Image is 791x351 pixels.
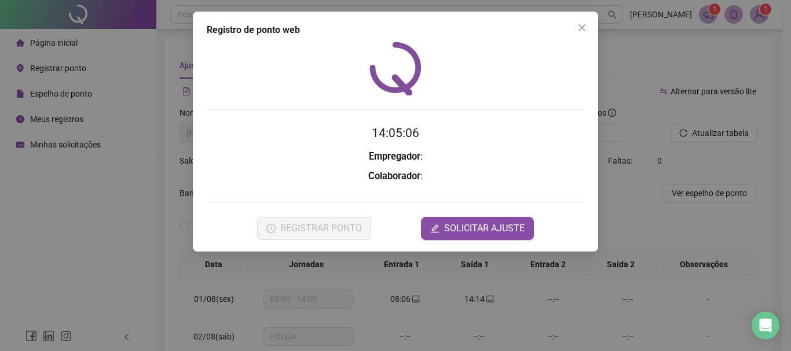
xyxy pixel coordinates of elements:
[444,221,525,235] span: SOLICITAR AJUSTE
[752,312,779,339] div: Open Intercom Messenger
[369,151,420,162] strong: Empregador
[430,224,440,233] span: edit
[573,19,591,37] button: Close
[421,217,534,240] button: editSOLICITAR AJUSTE
[207,169,584,184] h3: :
[369,42,422,95] img: QRPoint
[372,126,419,140] time: 14:05:06
[207,149,584,164] h3: :
[257,217,371,240] button: REGISTRAR PONTO
[577,23,587,32] span: close
[207,23,584,37] div: Registro de ponto web
[368,171,420,182] strong: Colaborador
